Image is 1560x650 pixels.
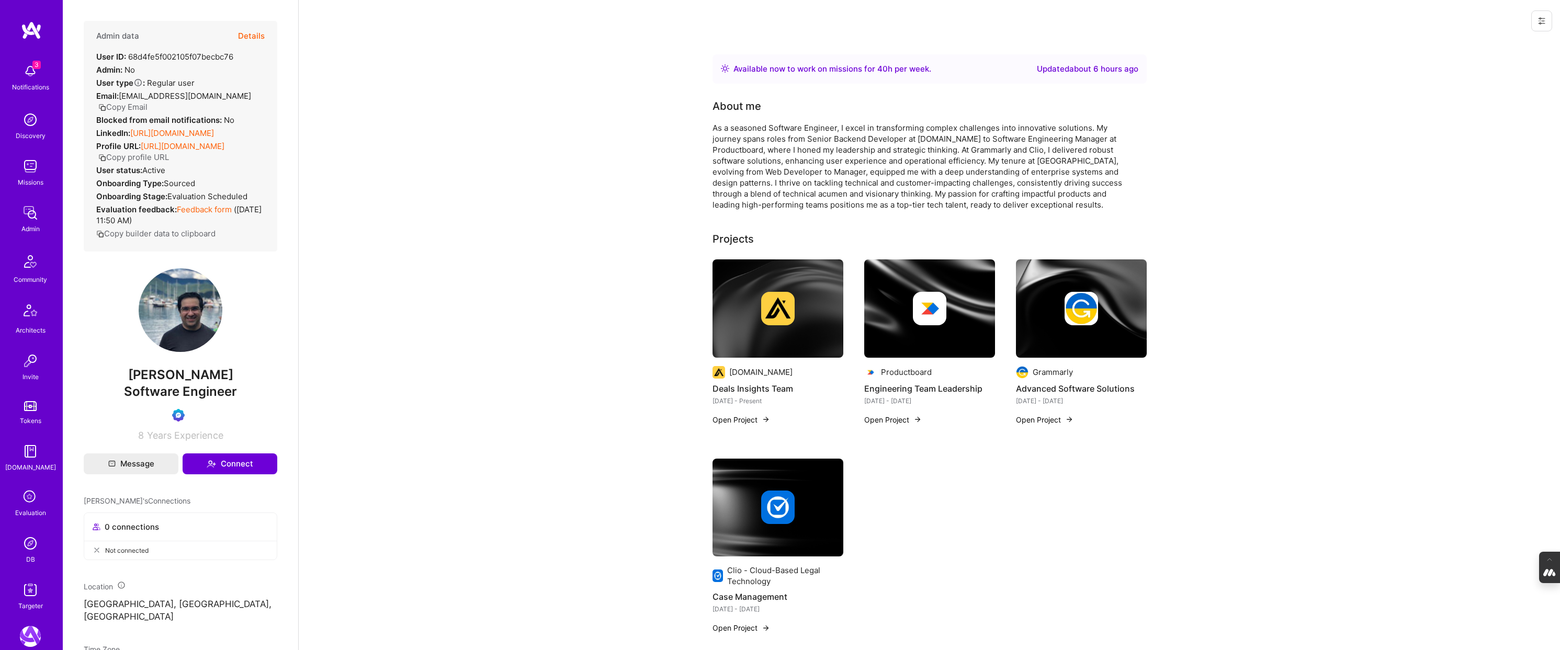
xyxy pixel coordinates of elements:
strong: Onboarding Stage: [96,191,167,201]
button: Open Project [713,414,770,425]
div: Targeter [18,600,43,611]
button: Copy Email [98,101,148,112]
a: [URL][DOMAIN_NAME] [141,141,224,151]
img: guide book [20,441,41,462]
h4: Deals Insights Team [713,382,843,395]
button: Open Project [864,414,922,425]
img: Company logo [864,366,877,379]
strong: Onboarding Type: [96,178,164,188]
div: Discovery [16,130,46,141]
img: Community [18,249,43,274]
img: cover [864,259,995,358]
div: Evaluation [15,507,46,518]
div: Available now to work on missions for h per week . [733,63,931,75]
div: Updated about 6 hours ago [1037,63,1138,75]
button: 0 connectionsNot connected [84,512,277,560]
span: sourced [164,178,195,188]
img: User Avatar [139,268,222,352]
img: Architects [18,300,43,325]
span: Active [142,165,165,175]
img: bell [20,61,41,82]
img: admin teamwork [20,202,41,223]
span: Evaluation Scheduled [167,191,247,201]
img: Evaluation Call Booked [172,409,185,421]
i: icon Copy [98,104,106,111]
span: 3 [32,61,41,69]
img: arrow-right [1065,415,1073,424]
button: Open Project [1016,414,1073,425]
div: [DATE] - [DATE] [1016,395,1147,406]
img: A.Team: Leading A.Team's Marketing & DemandGen [20,626,41,647]
a: [URL][DOMAIN_NAME] [130,128,214,138]
i: icon Copy [98,154,106,162]
button: Details [238,21,265,51]
div: [DATE] - Present [713,395,843,406]
button: Message [84,453,178,474]
span: [EMAIL_ADDRESS][DOMAIN_NAME] [119,91,251,101]
span: 0 connections [105,521,159,532]
button: Open Project [713,622,770,633]
i: icon SelectionTeam [20,487,40,507]
a: A.Team: Leading A.Team's Marketing & DemandGen [17,626,43,647]
span: Not connected [105,545,149,556]
div: Productboard [881,367,932,378]
img: Company logo [761,292,795,325]
img: discovery [20,109,41,130]
div: DB [26,554,35,565]
img: Invite [20,350,41,371]
div: Location [84,581,277,592]
button: Copy builder data to clipboard [96,228,216,239]
strong: User ID: [96,52,126,62]
div: Architects [16,325,46,336]
img: arrow-right [762,415,770,424]
img: cover [1016,259,1147,358]
div: Community [14,274,47,285]
img: cover [713,259,843,358]
div: [DATE] - [DATE] [864,395,995,406]
h4: Engineering Team Leadership [864,382,995,395]
img: Company logo [1016,366,1028,379]
div: Regular user [96,77,195,88]
img: Company logo [1065,292,1098,325]
img: teamwork [20,156,41,177]
div: [DOMAIN_NAME] [5,462,56,473]
h4: Advanced Software Solutions [1016,382,1147,395]
div: Grammarly [1033,367,1073,378]
strong: Email: [96,91,119,101]
img: Availability [721,64,729,73]
span: Years Experience [147,430,223,441]
i: icon CloseGray [93,546,101,554]
img: cover [713,459,843,557]
span: [PERSON_NAME] [84,367,277,383]
div: No [96,115,234,126]
img: tokens [24,401,37,411]
div: ( [DATE] 11:50 AM ) [96,204,265,226]
i: icon Connect [207,459,216,469]
img: Company logo [713,366,725,379]
div: About me [713,98,761,114]
img: Admin Search [20,533,41,554]
div: Invite [22,371,39,382]
i: icon Copy [96,230,104,238]
img: Skill Targeter [20,579,41,600]
div: [DOMAIN_NAME] [729,367,793,378]
i: Help [133,78,143,87]
strong: User status: [96,165,142,175]
div: 68d4fe5f002105f07becbc76 [96,51,233,62]
i: icon Mail [108,460,116,467]
span: 40 [877,64,888,74]
a: Feedback form [177,204,232,214]
i: icon Collaborator [93,523,100,531]
div: Notifications [12,82,49,93]
strong: Blocked from email notifications: [96,115,224,125]
div: [DATE] - [DATE] [713,603,843,614]
div: Missions [18,177,43,188]
button: Connect [183,453,277,474]
strong: Admin: [96,65,122,75]
p: [GEOGRAPHIC_DATA], [GEOGRAPHIC_DATA], [GEOGRAPHIC_DATA] [84,598,277,623]
img: arrow-right [762,624,770,632]
strong: LinkedIn: [96,128,130,138]
img: Company logo [713,569,723,582]
div: As a seasoned Software Engineer, I excel in transforming complex challenges into innovative solut... [713,122,1131,210]
div: Projects [713,231,754,247]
